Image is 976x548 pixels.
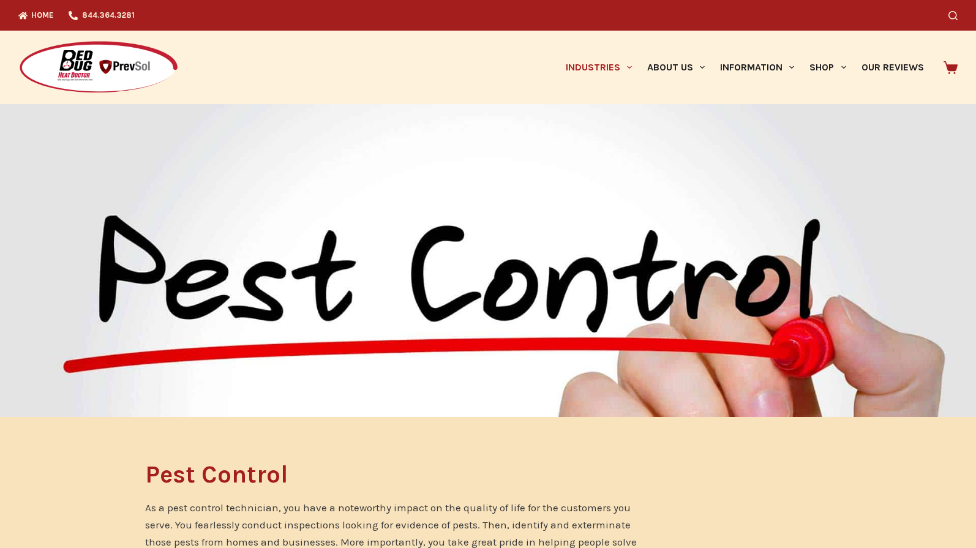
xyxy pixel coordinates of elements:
h1: Pest Control [145,462,643,487]
a: Industries [558,31,639,104]
a: Our Reviews [854,31,931,104]
a: Information [713,31,802,104]
a: Shop [802,31,854,104]
button: Search [948,11,958,20]
nav: Primary [558,31,931,104]
a: About Us [639,31,712,104]
img: Prevsol/Bed Bug Heat Doctor [18,40,179,95]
